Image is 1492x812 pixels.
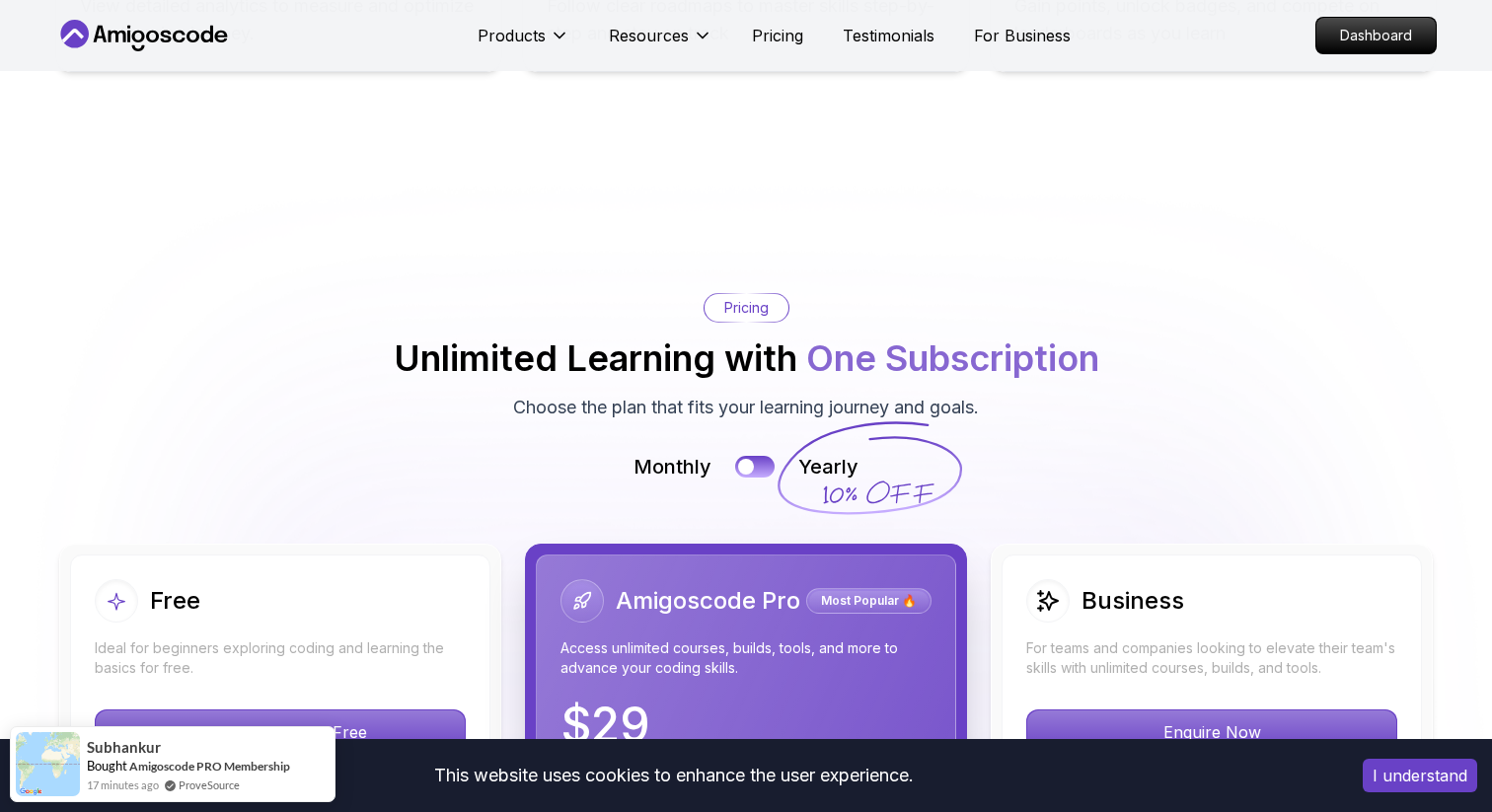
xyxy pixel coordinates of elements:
p: Start Learning for Free [96,710,465,754]
p: Pricing [724,298,769,318]
img: provesource social proof notification image [16,732,80,796]
button: Accept cookies [1363,759,1477,792]
p: Access unlimited courses, builds, tools, and more to advance your coding skills. [560,638,932,678]
button: Enquire Now [1026,709,1397,755]
a: Amigoscode PRO Membership [129,759,290,774]
p: Choose the plan that fits your learning journey and goals. [513,394,979,421]
p: Monthly [634,453,711,480]
span: 17 minutes ago [87,776,159,793]
p: Products [478,24,546,47]
a: Enquire Now [1026,722,1397,742]
p: Ideal for beginners exploring coding and learning the basics for free. [95,638,466,678]
span: Subhankur [87,739,161,756]
div: This website uses cookies to enhance the user experience. [15,754,1333,797]
p: Enquire Now [1027,710,1396,754]
a: Start Learning for Free [95,722,466,742]
a: Dashboard [1315,17,1437,54]
p: Dashboard [1316,18,1436,53]
p: Most Popular 🔥 [809,591,929,611]
a: Testimonials [843,24,934,47]
a: ProveSource [179,776,240,793]
a: For Business [974,24,1071,47]
h2: Business [1082,585,1184,617]
button: Products [478,24,569,63]
h2: Unlimited Learning with [394,338,1099,378]
p: $ 29 [560,701,650,749]
p: For teams and companies looking to elevate their team's skills with unlimited courses, builds, an... [1026,638,1397,678]
a: Pricing [752,24,803,47]
h2: Amigoscode Pro [616,585,800,617]
button: Resources [609,24,712,63]
button: Start Learning for Free [95,709,466,755]
span: One Subscription [806,336,1099,380]
p: Resources [609,24,689,47]
h2: Free [150,585,200,617]
span: Bought [87,758,127,774]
